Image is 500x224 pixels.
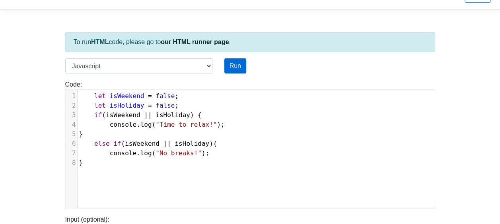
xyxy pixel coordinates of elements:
div: 2 [66,101,77,110]
div: 3 [66,110,77,120]
span: ; [79,92,179,100]
span: log [140,149,152,157]
span: ( ) { [79,111,202,119]
span: } [79,130,83,138]
span: . ( ); [79,121,225,128]
span: let [94,92,106,100]
span: let [94,102,106,109]
span: if [94,111,102,119]
span: || [144,111,152,119]
span: console [110,149,136,157]
span: isWeekend [106,111,140,119]
span: ( ){ [79,140,217,147]
span: = [148,92,152,100]
a: our HTML runner page [161,39,229,45]
span: if [113,140,121,147]
div: 1 [66,91,77,101]
button: Run [224,58,246,73]
span: isHoliday [110,102,144,109]
span: console [110,121,136,128]
div: 6 [66,139,77,149]
span: isWeekend [110,92,144,100]
div: 8 [66,158,77,168]
span: "No breaks!" [156,149,202,157]
span: false [156,102,175,109]
span: else [94,140,110,147]
span: isWeekend [125,140,160,147]
div: Code: [59,80,441,209]
strong: HTML [91,39,109,45]
div: To run code, please go to . [65,32,435,52]
span: || [163,140,171,147]
div: 7 [66,149,77,158]
span: } [79,159,83,166]
span: ; [79,102,179,109]
div: 5 [66,129,77,139]
span: isHoliday [156,111,190,119]
span: isHoliday [175,140,209,147]
span: = [148,102,152,109]
span: log [140,121,152,128]
span: . ( ); [79,149,210,157]
span: false [156,92,175,100]
div: 4 [66,120,77,129]
span: "Time to relax!" [156,121,217,128]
